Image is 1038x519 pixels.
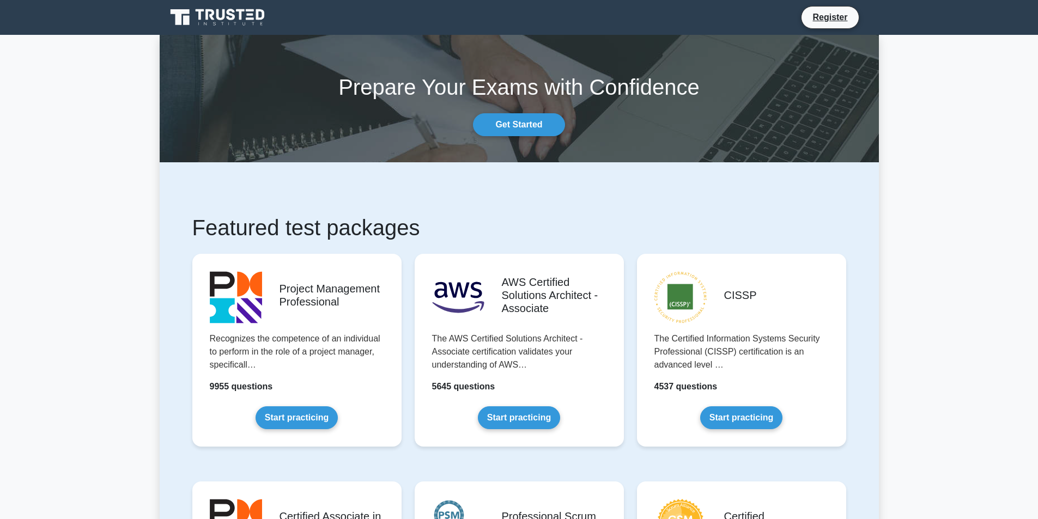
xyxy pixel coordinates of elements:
[160,74,879,100] h1: Prepare Your Exams with Confidence
[806,10,854,24] a: Register
[700,406,782,429] a: Start practicing
[256,406,338,429] a: Start practicing
[192,215,846,241] h1: Featured test packages
[478,406,560,429] a: Start practicing
[473,113,564,136] a: Get Started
